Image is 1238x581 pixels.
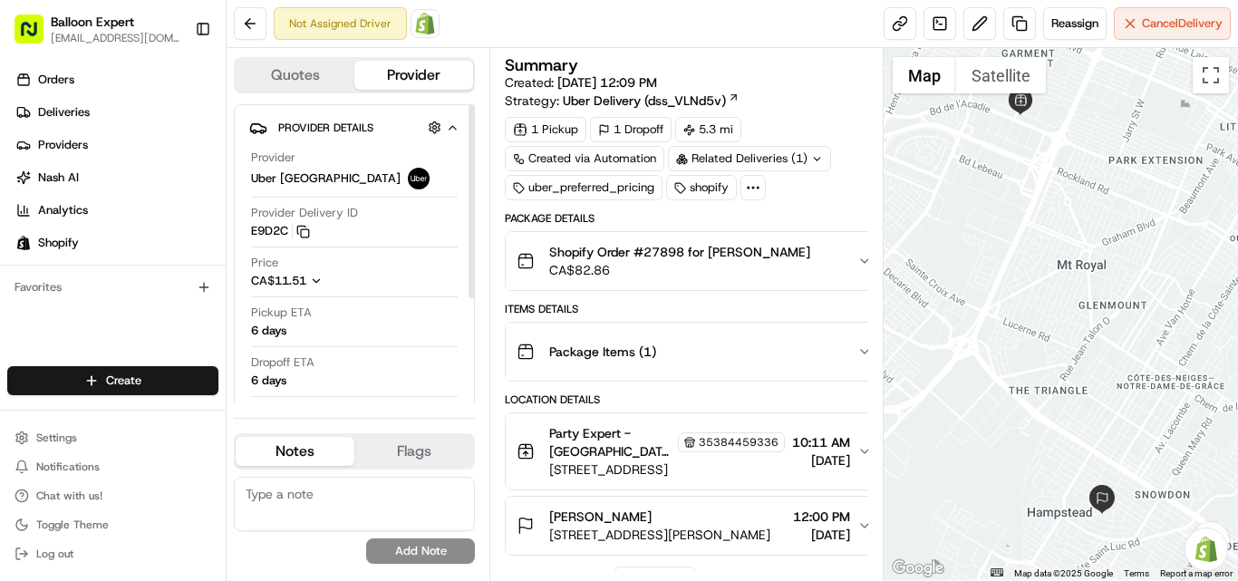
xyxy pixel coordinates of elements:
[888,557,948,580] a: Open this area in Google Maps (opens a new window)
[7,425,218,450] button: Settings
[7,65,226,94] a: Orders
[7,196,226,225] a: Analytics
[36,489,102,503] span: Chat with us!
[171,263,291,281] span: API Documentation
[7,7,188,51] button: Balloon Expert[EMAIL_ADDRESS][DOMAIN_NAME]
[18,173,51,206] img: 1736555255976-a54dd68f-1ca7-489b-9aae-adbdc363a1c4
[505,92,740,110] div: Strategy:
[7,131,226,160] a: Providers
[668,146,831,171] div: Related Deliveries (1)
[251,373,286,389] div: 6 days
[251,305,312,321] span: Pickup ETA
[506,232,883,290] button: Shopify Order #27898 for [PERSON_NAME]CA$82.86
[590,117,672,142] div: 1 Dropoff
[153,265,168,279] div: 💻
[7,98,226,127] a: Deliveries
[62,191,229,206] div: We're available if you need us!
[36,431,77,445] span: Settings
[505,392,884,407] div: Location Details
[7,483,218,508] button: Chat with us!
[7,273,218,302] div: Favorites
[1193,57,1229,93] button: Toggle fullscreen view
[505,57,578,73] h3: Summary
[505,175,663,200] div: uber_preferred_pricing
[38,235,79,251] span: Shopify
[180,307,219,321] span: Pylon
[36,263,139,281] span: Knowledge Base
[7,366,218,395] button: Create
[549,261,810,279] span: CA$82.86
[36,518,109,532] span: Toggle Theme
[506,413,883,489] button: Party Expert - [GEOGRAPHIC_DATA] Store Employee35384459336[STREET_ADDRESS]10:11 AM[DATE]
[251,273,306,288] span: CA$11.51
[549,243,810,261] span: Shopify Order #27898 for [PERSON_NAME]
[251,150,295,166] span: Provider
[563,92,726,110] span: Uber Delivery (dss_VLNd5v)
[505,211,884,226] div: Package Details
[549,343,656,361] span: Package Items ( 1 )
[699,435,779,450] span: 35384459336
[793,508,850,526] span: 12:00 PM
[888,557,948,580] img: Google
[38,72,74,88] span: Orders
[278,121,373,135] span: Provider Details
[251,255,278,271] span: Price
[36,547,73,561] span: Log out
[408,168,430,189] img: uber-new-logo.jpeg
[251,223,310,239] button: E9D2C
[236,437,354,466] button: Notes
[251,323,286,339] div: 6 days
[505,117,586,142] div: 1 Pickup
[1124,568,1149,578] a: Terms
[251,205,358,221] span: Provider Delivery ID
[793,526,850,544] span: [DATE]
[549,460,785,479] span: [STREET_ADDRESS]
[62,173,297,191] div: Start new chat
[106,373,141,389] span: Create
[991,568,1003,576] button: Keyboard shortcuts
[236,61,354,90] button: Quotes
[7,228,226,257] a: Shopify
[1043,7,1107,40] button: Reassign
[666,175,737,200] div: shopify
[51,13,134,31] button: Balloon Expert
[414,13,436,34] img: Shopify
[1114,7,1231,40] button: CancelDelivery
[7,541,218,566] button: Log out
[18,265,33,279] div: 📗
[792,451,850,470] span: [DATE]
[47,117,299,136] input: Clear
[251,170,401,187] span: Uber [GEOGRAPHIC_DATA]
[251,273,411,289] button: CA$11.51
[549,424,674,460] span: Party Expert - [GEOGRAPHIC_DATA] Store Employee
[1193,522,1229,558] button: Map camera controls
[1014,568,1113,578] span: Map data ©2025 Google
[146,256,298,288] a: 💻API Documentation
[505,302,884,316] div: Items Details
[38,202,88,218] span: Analytics
[308,179,330,200] button: Start new chat
[354,437,473,466] button: Flags
[7,512,218,537] button: Toggle Theme
[549,526,770,544] span: [STREET_ADDRESS][PERSON_NAME]
[675,117,741,142] div: 5.3 mi
[354,61,473,90] button: Provider
[128,306,219,321] a: Powered byPylon
[1051,15,1098,32] span: Reassign
[18,73,330,102] p: Welcome 👋
[11,256,146,288] a: 📗Knowledge Base
[7,163,226,192] a: Nash AI
[51,31,180,45] button: [EMAIL_ADDRESS][DOMAIN_NAME]
[16,236,31,250] img: Shopify logo
[505,146,664,171] a: Created via Automation
[36,460,100,474] span: Notifications
[18,18,54,54] img: Nash
[506,323,883,381] button: Package Items (1)
[38,137,88,153] span: Providers
[557,74,657,91] span: [DATE] 12:09 PM
[38,104,90,121] span: Deliveries
[956,57,1046,93] button: Show satellite imagery
[249,112,459,142] button: Provider Details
